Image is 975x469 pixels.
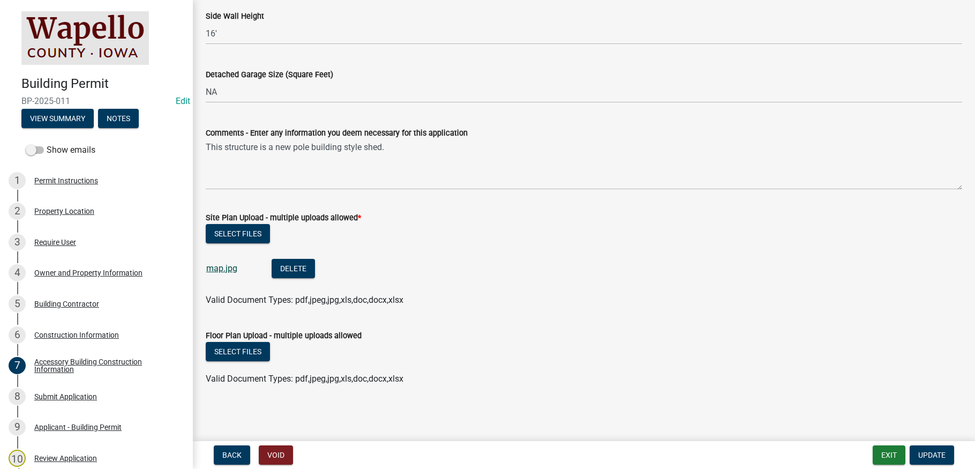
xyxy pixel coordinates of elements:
span: Valid Document Types: pdf,jpeg,jpg,xls,doc,docx,xlsx [206,295,403,305]
wm-modal-confirm: Summary [21,115,94,123]
div: 1 [9,172,26,189]
wm-modal-confirm: Delete Document [272,264,315,274]
wm-modal-confirm: Notes [98,115,139,123]
div: 3 [9,234,26,251]
span: Valid Document Types: pdf,jpeg,jpg,xls,doc,docx,xlsx [206,374,403,384]
span: Update [918,451,946,459]
div: Require User [34,239,76,246]
wm-modal-confirm: Edit Application Number [176,96,190,106]
a: Edit [176,96,190,106]
div: 6 [9,326,26,344]
div: Permit Instructions [34,177,98,184]
button: Void [259,445,293,465]
button: Back [214,445,250,465]
div: Construction Information [34,331,119,339]
div: 9 [9,419,26,436]
div: 2 [9,203,26,220]
span: Back [222,451,242,459]
h4: Building Permit [21,76,184,92]
button: Notes [98,109,139,128]
img: Wapello County, Iowa [21,11,149,65]
label: Comments - Enter any information you deem necessary for this application [206,130,468,137]
div: Submit Application [34,393,97,400]
div: 5 [9,295,26,312]
label: Floor Plan Upload - multiple uploads allowed [206,332,362,340]
div: 4 [9,264,26,281]
div: 8 [9,388,26,405]
button: Select files [206,342,270,361]
div: Property Location [34,207,94,215]
a: map.jpg [206,263,237,273]
div: Building Contractor [34,300,99,308]
label: Detached Garage Size (Square Feet) [206,71,333,79]
button: Update [910,445,954,465]
div: Applicant - Building Permit [34,423,122,431]
button: Exit [873,445,905,465]
div: Owner and Property Information [34,269,142,277]
label: Show emails [26,144,95,157]
div: 10 [9,450,26,467]
div: Accessory Building Construction Information [34,358,176,373]
div: Review Application [34,455,97,462]
button: View Summary [21,109,94,128]
label: Side Wall Height [206,13,264,20]
div: 7 [9,357,26,374]
label: Site Plan Upload - multiple uploads allowed [206,214,361,222]
button: Select files [206,224,270,243]
button: Delete [272,259,315,278]
span: BP-2025-011 [21,96,171,106]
